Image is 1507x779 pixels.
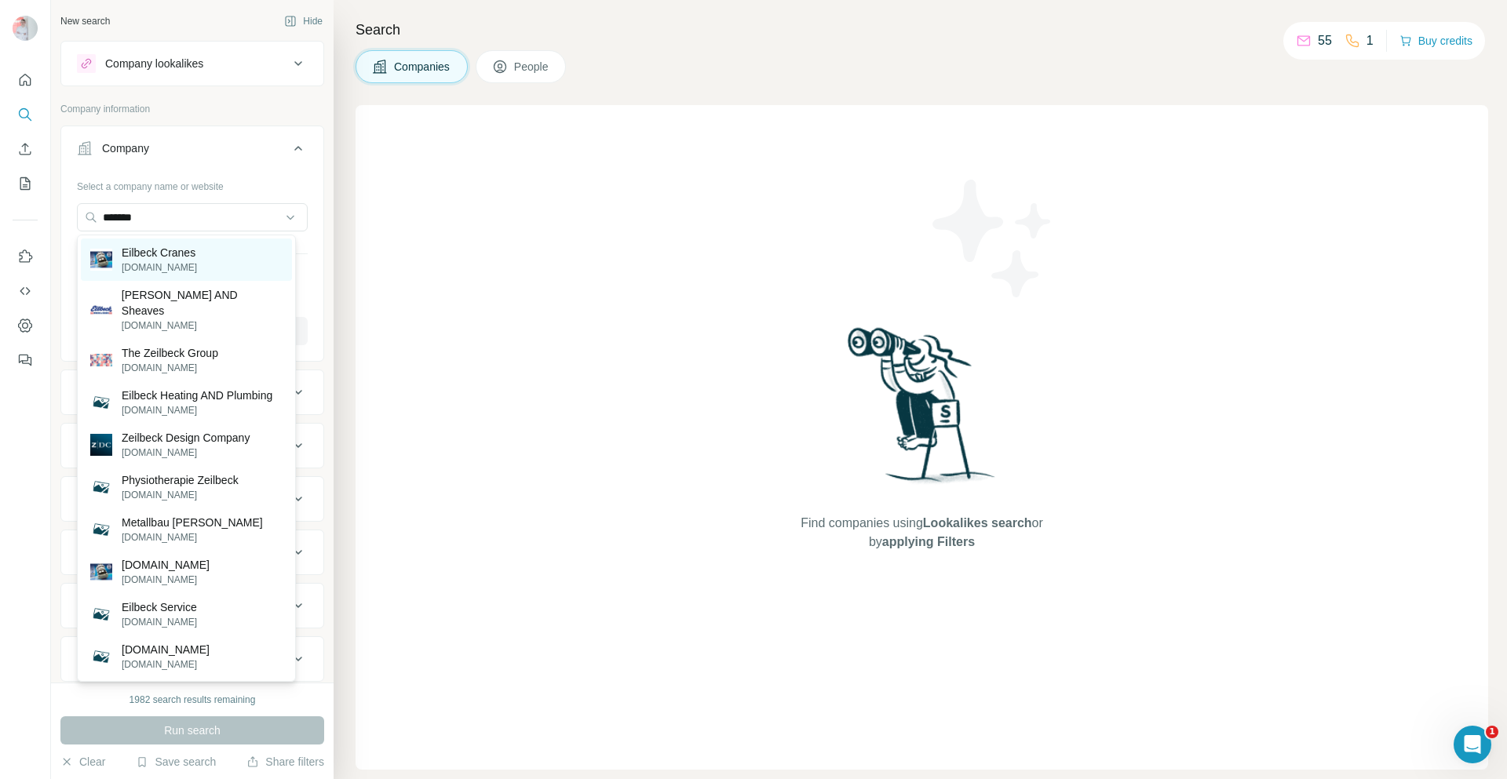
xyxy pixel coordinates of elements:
p: The Zeilbeck Group [122,345,218,361]
button: Clear [60,754,105,770]
img: Physiotherapie Zeilbeck [90,476,112,498]
button: My lists [13,169,38,198]
iframe: Intercom live chat [1454,726,1491,763]
p: Eilbeck Cranes [122,245,197,260]
p: [DOMAIN_NAME] [122,319,283,333]
button: Dashboard [13,311,38,340]
button: Employees (size) [61,533,323,571]
button: Search [13,100,38,129]
button: Industry [61,373,323,411]
p: [PERSON_NAME] AND Sheaves [122,287,283,319]
span: 1 [1486,726,1498,738]
h4: Search [356,19,1488,41]
div: Company [102,140,149,156]
span: applying Filters [882,535,975,548]
img: Metallbau Friedrich Zeilbeck [90,519,112,541]
img: eilbeckcranes.com.au [90,561,112,583]
p: Eilbeck Service [122,599,197,615]
p: [DOMAIN_NAME] [122,361,218,375]
p: [DOMAIN_NAME] [122,260,197,275]
button: Feedback [13,346,38,374]
button: HQ location [61,427,323,464]
p: [DOMAIN_NAME] [122,488,239,502]
button: Use Surfe API [13,277,38,305]
button: Keywords [61,640,323,678]
p: Eilbeck Heating AND Plumbing [122,388,272,403]
button: Enrich CSV [13,135,38,163]
p: 55 [1318,31,1332,50]
button: Save search [136,754,216,770]
p: [DOMAIN_NAME] [122,573,210,587]
p: [DOMAIN_NAME] [122,642,210,657]
button: Technologies [61,587,323,624]
span: People [514,59,550,75]
button: Share filters [246,754,324,770]
img: Surfe Illustration - Stars [922,168,1064,309]
p: [DOMAIN_NAME] [122,615,197,629]
img: Surfe Illustration - Woman searching with binoculars [841,323,1004,498]
p: [DOMAIN_NAME] [122,403,272,417]
button: Company [61,129,323,173]
div: Company lookalikes [105,56,203,71]
span: Lookalikes search [923,516,1032,530]
button: Annual revenue ($) [61,480,323,518]
button: Quick start [13,66,38,94]
img: elektro-zeilbeck.de [90,646,112,668]
p: Physiotherapie Zeilbeck [122,472,239,488]
img: Eilbeck Cranes [90,249,112,271]
button: Buy credits [1399,30,1472,52]
span: Find companies using or by [796,514,1047,551]
img: Eilbeck Service [90,603,112,625]
div: Select a company name or website [77,173,308,194]
p: 1 [1367,31,1374,50]
span: Companies [394,59,451,75]
p: Zeilbeck Design Company [122,430,250,446]
p: Company information [60,102,324,116]
img: Zeilbeck Design Company [90,434,112,456]
img: Avatar [13,16,38,41]
img: Eilbeck Winches AND Sheaves [90,299,112,321]
p: Metallbau [PERSON_NAME] [122,515,263,530]
div: New search [60,14,110,28]
p: [DOMAIN_NAME] [122,446,250,460]
img: Eilbeck Heating AND Plumbing [90,391,112,413]
button: Company lookalikes [61,45,323,82]
img: The Zeilbeck Group [90,354,112,366]
p: [DOMAIN_NAME] [122,530,263,544]
button: Use Surfe on LinkedIn [13,242,38,271]
div: 1982 search results remaining [130,693,256,707]
p: [DOMAIN_NAME] [122,657,210,672]
p: [DOMAIN_NAME] [122,557,210,573]
button: Hide [273,9,334,33]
